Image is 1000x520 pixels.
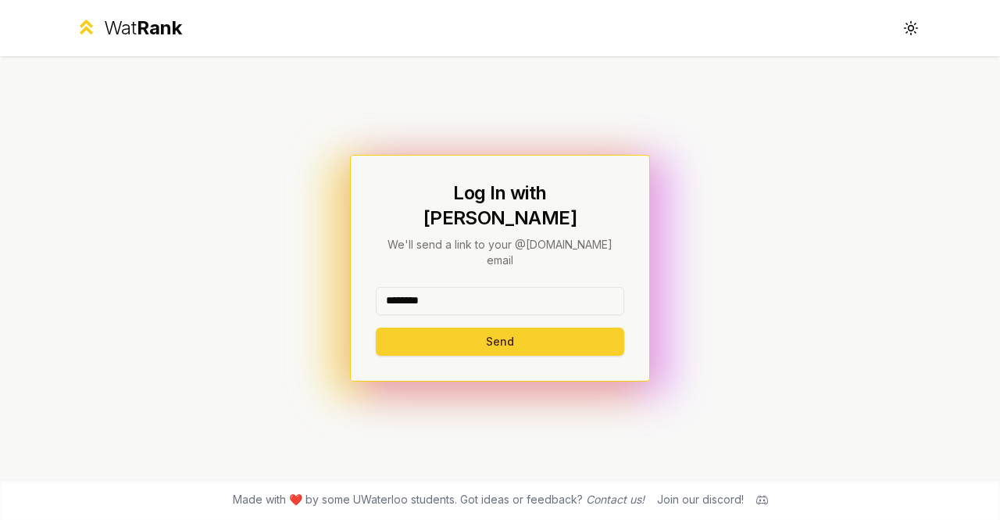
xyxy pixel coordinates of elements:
button: Send [376,328,624,356]
a: Contact us! [586,493,645,506]
div: Join our discord! [657,492,744,507]
div: Wat [104,16,182,41]
h1: Log In with [PERSON_NAME] [376,181,624,231]
span: Made with ❤️ by some UWaterloo students. Got ideas or feedback? [233,492,645,507]
p: We'll send a link to your @[DOMAIN_NAME] email [376,237,624,268]
a: WatRank [75,16,182,41]
span: Rank [137,16,182,39]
